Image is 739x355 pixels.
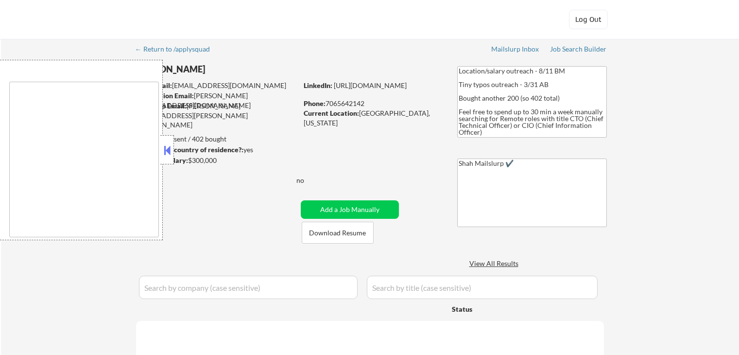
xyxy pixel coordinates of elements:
[135,45,219,55] a: ← Return to /applysquad
[301,200,399,219] button: Add a Job Manually
[139,276,358,299] input: Search by company (case sensitive)
[137,91,297,110] div: [PERSON_NAME][EMAIL_ADDRESS][DOMAIN_NAME]
[469,259,521,268] div: View All Results
[569,10,608,29] button: Log Out
[334,81,407,89] a: [URL][DOMAIN_NAME]
[491,45,540,55] a: Mailslurp Inbox
[136,63,336,75] div: [PERSON_NAME]
[550,46,607,53] div: Job Search Builder
[304,108,441,127] div: [GEOGRAPHIC_DATA], [US_STATE]
[136,145,294,155] div: yes
[367,276,598,299] input: Search by title (case sensitive)
[136,134,297,144] div: 319 sent / 402 bought
[304,99,441,108] div: 7065642142
[296,176,324,185] div: no
[491,46,540,53] div: Mailslurp Inbox
[452,300,535,318] div: Status
[137,81,297,90] div: [EMAIL_ADDRESS][DOMAIN_NAME]
[136,101,297,130] div: [PERSON_NAME][EMAIL_ADDRESS][PERSON_NAME][DOMAIN_NAME]
[136,156,297,165] div: $300,000
[550,45,607,55] a: Job Search Builder
[136,145,243,154] strong: Can work in country of residence?:
[135,46,219,53] div: ← Return to /applysquad
[302,222,374,244] button: Download Resume
[304,81,332,89] strong: LinkedIn:
[304,99,326,107] strong: Phone:
[304,109,359,117] strong: Current Location:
